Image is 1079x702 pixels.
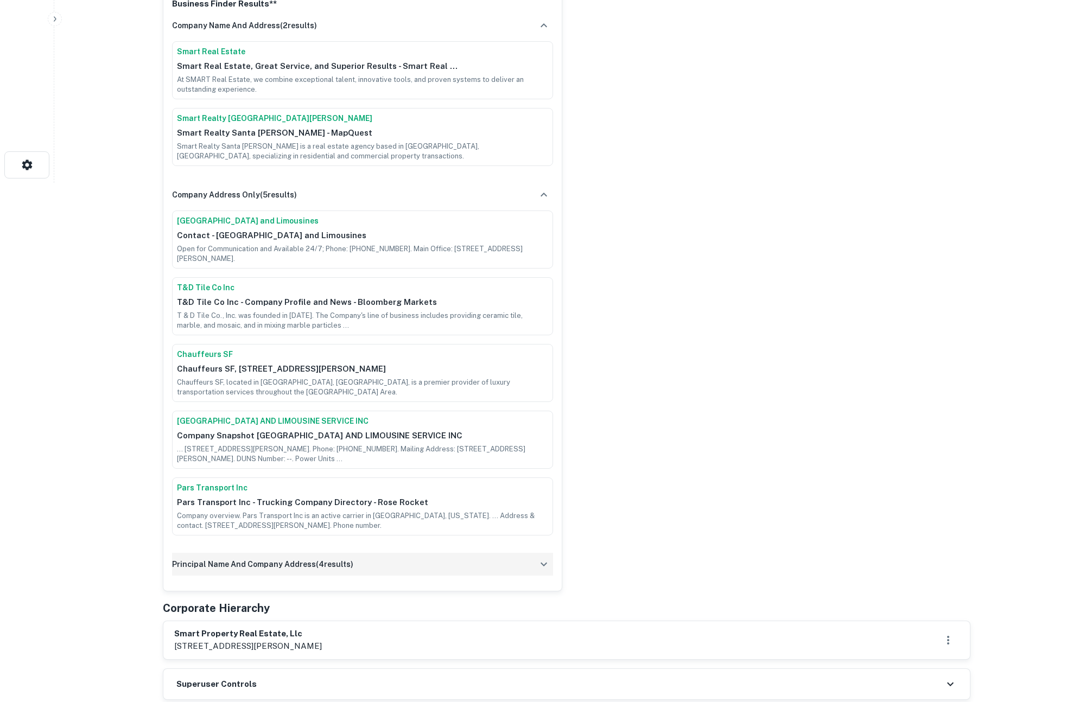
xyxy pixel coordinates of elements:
[177,75,548,94] p: At SMART Real Estate, we combine exceptional talent, innovative tools, and proven systems to deli...
[176,678,257,691] h6: Superuser Controls
[177,511,548,531] p: Company overview. Pars Transport Inc is an active carrier in [GEOGRAPHIC_DATA], [US_STATE]. ... A...
[172,20,317,31] h6: company name and address ( 2 results)
[177,362,548,375] p: Chauffeurs SF, [STREET_ADDRESS][PERSON_NAME]
[177,46,548,58] a: Smart Real Estate
[177,215,548,227] a: [GEOGRAPHIC_DATA] and Limousines
[177,444,548,464] p: ... [STREET_ADDRESS][PERSON_NAME]. Phone: [PHONE_NUMBER]. Mailing Address: [STREET_ADDRESS][PERSO...
[1025,615,1079,667] iframe: Chat Widget
[177,282,548,293] a: T&D Tile Co Inc
[172,189,297,201] h6: company address only ( 5 results)
[163,600,270,616] h5: Corporate Hierarchy
[174,628,322,640] h6: smart property real estate, llc
[177,142,548,161] p: Smart Realty Santa [PERSON_NAME] is a real estate agency based in [GEOGRAPHIC_DATA], [GEOGRAPHIC_...
[177,482,548,494] a: Pars Transport Inc
[177,60,548,73] p: Smart Real Estate, Great Service, and Superior Results - Smart Real ...
[177,229,548,242] p: Contact - [GEOGRAPHIC_DATA] and Limousines
[172,558,353,570] h6: principal name and company address ( 4 results)
[177,349,548,360] a: Chauffeurs SF
[177,378,548,397] p: Chauffeurs SF, located in [GEOGRAPHIC_DATA], [GEOGRAPHIC_DATA], is a premier provider of luxury t...
[177,296,548,309] p: T&D Tile Co Inc - Company Profile and News - Bloomberg Markets
[174,640,322,653] p: [STREET_ADDRESS][PERSON_NAME]
[177,429,548,442] p: Company Snapshot [GEOGRAPHIC_DATA] AND LIMOUSINE SERVICE INC
[177,113,548,124] a: Smart Realty [GEOGRAPHIC_DATA][PERSON_NAME]
[177,126,548,139] p: Smart Realty Santa [PERSON_NAME] - MapQuest
[177,496,548,509] p: Pars Transport Inc - Trucking Company Directory - Rose Rocket
[177,311,548,330] p: T & D Tile Co., Inc. was founded in [DATE]. The Company's line of business includes providing cer...
[177,244,548,264] p: Open for Communication and Available 24/7; Phone: [PHONE_NUMBER]. Main Office: [STREET_ADDRESS][P...
[177,416,548,427] a: [GEOGRAPHIC_DATA] AND LIMOUSINE SERVICE INC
